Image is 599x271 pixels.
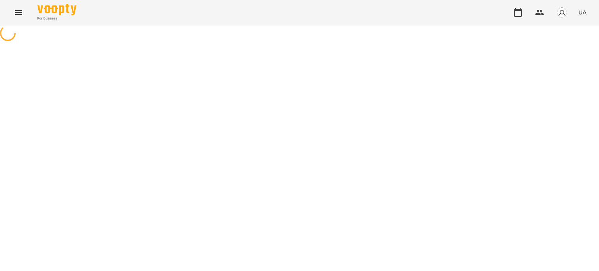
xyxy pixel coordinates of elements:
[578,8,587,16] span: UA
[37,16,76,21] span: For Business
[37,4,76,15] img: Voopty Logo
[9,3,28,22] button: Menu
[556,7,567,18] img: avatar_s.png
[575,5,590,20] button: UA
